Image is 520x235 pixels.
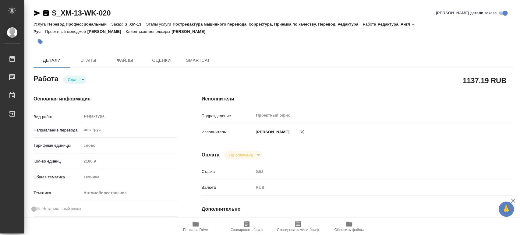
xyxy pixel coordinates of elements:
p: Этапы услуги [146,22,173,26]
div: Техника [81,172,177,182]
button: Сдан [66,77,79,82]
button: Скопировать бриф [221,218,272,235]
div: Автомобилестроение [81,188,177,198]
h2: Работа [34,73,58,84]
button: Удалить исполнителя [295,125,309,139]
span: Скопировать бриф [231,228,263,232]
h4: Исполнители [202,95,513,103]
h4: Дополнительно [202,205,513,213]
p: Тематика [34,190,81,196]
button: Папка на Drive [170,218,221,235]
button: Скопировать мини-бриф [272,218,324,235]
span: Скопировать мини-бриф [277,228,319,232]
p: Тарифные единицы [34,142,81,149]
input: Пустое поле [81,157,177,166]
h4: Основная информация [34,95,177,103]
p: Ставка [202,169,254,175]
span: Оценки [147,57,176,64]
h2: 1137.19 RUB [463,75,506,86]
p: [PERSON_NAME] [87,29,126,34]
span: Папка на Drive [183,228,208,232]
p: S_XM-13 [125,22,146,26]
h4: Оплата [202,151,220,159]
span: Файлы [110,57,140,64]
button: Не оплачена [227,153,254,158]
p: Кол-во единиц [34,158,81,164]
input: Пустое поле [253,167,487,176]
button: 🙏 [499,202,514,217]
p: Подразделение [202,113,254,119]
button: Добавить тэг [34,35,47,48]
div: слово [81,140,177,151]
p: Направление перевода [34,127,81,133]
span: Обновить файлы [334,228,364,232]
p: Исполнитель [202,129,254,135]
p: Заказ: [111,22,124,26]
button: Скопировать ссылку [42,9,50,17]
a: S_XM-13-WK-020 [52,9,111,17]
p: Работа [363,22,378,26]
p: Общая тематика [34,174,81,180]
div: Сдан [63,75,87,84]
p: [PERSON_NAME] [172,29,210,34]
span: [PERSON_NAME] детали заказа [436,10,497,16]
p: Постредактура машинного перевода, Корректура, Приёмка по качеству, Перевод, Редактура [173,22,363,26]
p: Услуга [34,22,47,26]
span: Детали [37,57,66,64]
p: Проектный менеджер [45,29,87,34]
p: [PERSON_NAME] [253,129,289,135]
div: RUB [253,182,487,193]
p: Валюта [202,184,254,191]
div: Сдан [224,151,262,159]
p: Вид работ [34,114,81,120]
span: 🙏 [501,203,511,216]
button: Обновить файлы [324,218,375,235]
span: Нотариальный заказ [42,206,81,212]
span: Этапы [74,57,103,64]
p: Перевод Профессиональный [47,22,111,26]
p: Клиентские менеджеры [126,29,172,34]
span: SmartCat [183,57,213,64]
button: Скопировать ссылку для ЯМессенджера [34,9,41,17]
